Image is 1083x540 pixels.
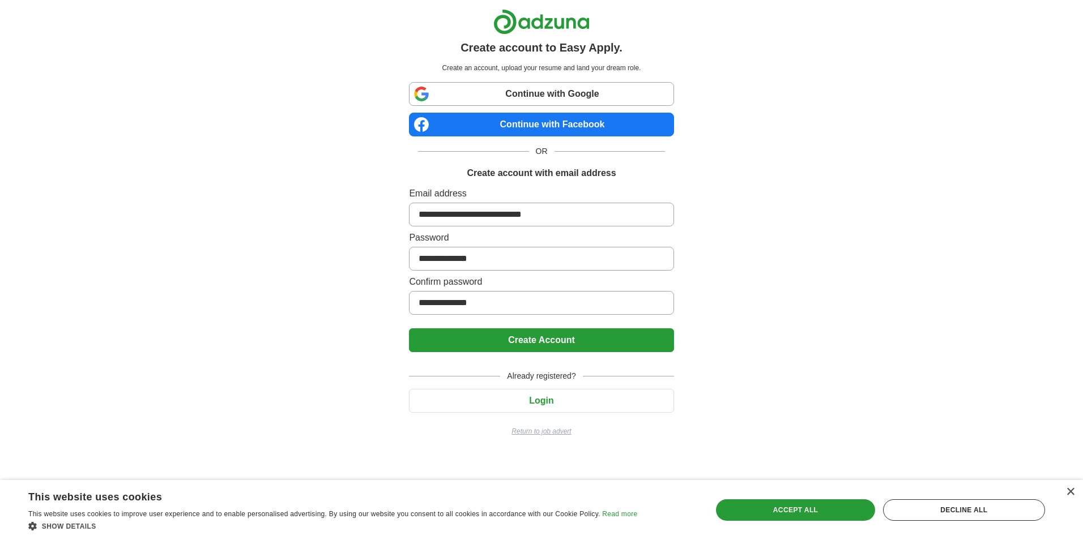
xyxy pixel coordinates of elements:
[409,396,673,405] a: Login
[28,510,600,518] span: This website uses cookies to improve user experience and to enable personalised advertising. By u...
[28,520,637,532] div: Show details
[42,522,96,530] span: Show details
[529,145,555,157] span: OR
[493,9,590,35] img: Adzuna logo
[409,113,673,136] a: Continue with Facebook
[883,499,1045,521] div: Decline all
[1066,488,1075,496] div: Close
[409,426,673,436] a: Return to job advert
[409,275,673,289] label: Confirm password
[411,63,671,73] p: Create an account, upload your resume and land your dream role.
[716,499,875,521] div: Accept all
[467,166,616,180] h1: Create account with email address
[409,231,673,245] label: Password
[409,389,673,413] button: Login
[602,510,637,518] a: Read more, opens a new window
[500,370,582,382] span: Already registered?
[461,39,622,56] h1: Create account to Easy Apply.
[409,328,673,352] button: Create Account
[28,487,609,504] div: This website uses cookies
[409,187,673,200] label: Email address
[409,82,673,106] a: Continue with Google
